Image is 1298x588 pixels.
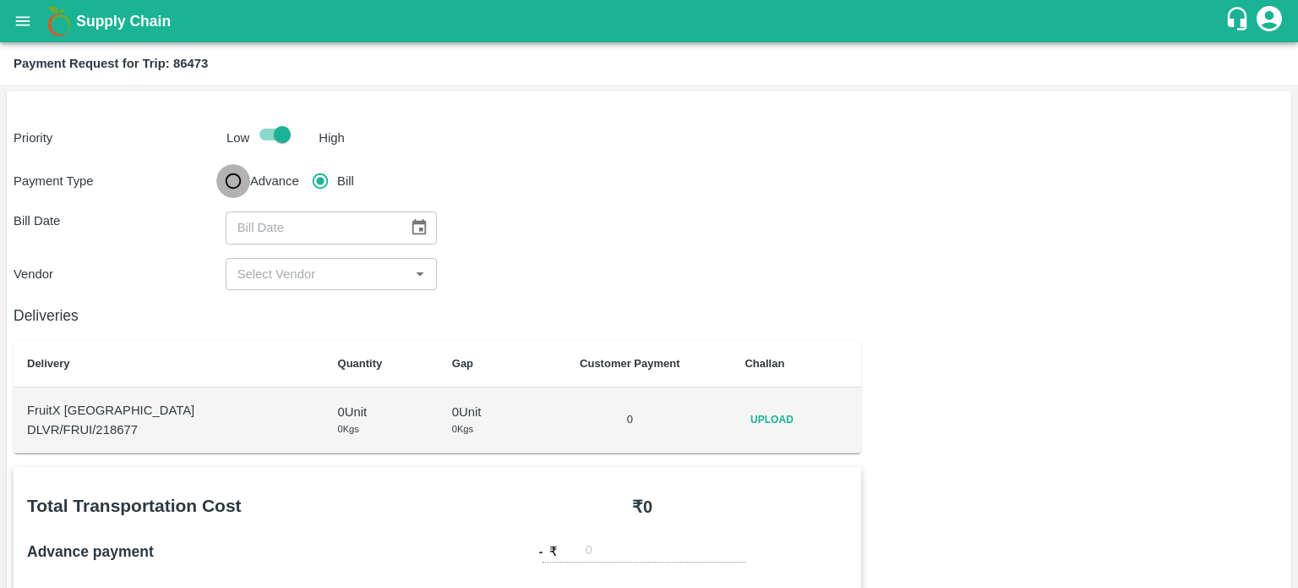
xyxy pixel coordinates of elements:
[580,357,679,370] b: Customer Payment
[76,9,1224,33] a: Supply Chain
[226,129,249,147] p: Low
[319,129,345,147] p: High
[27,543,154,560] b: Advance payment
[250,172,299,190] span: Advance
[744,408,799,432] span: Upload
[1224,6,1254,36] div: customer-support
[337,172,354,190] span: Bill
[452,357,473,370] b: Gap
[452,403,515,421] p: 0 Unit
[528,387,731,453] td: 0
[42,4,76,38] img: logo
[14,304,861,327] h6: Deliveries
[338,403,425,421] p: 0 Unit
[3,2,42,41] button: open drawer
[14,212,226,230] p: Bill Date
[409,263,431,285] button: Open
[1254,3,1284,39] div: account of current user
[632,497,652,516] b: ₹ 0
[27,357,70,370] b: Delivery
[549,542,558,561] p: ₹
[14,172,226,190] p: Payment Type
[744,357,784,370] b: Challan
[403,212,435,244] button: Choose date
[27,496,242,515] b: Total Transportation Cost
[585,540,745,563] input: 0
[338,357,383,370] b: Quantity
[76,13,171,30] b: Supply Chain
[27,401,311,420] p: FruitX [GEOGRAPHIC_DATA]
[226,212,396,244] input: Bill Date
[14,129,220,147] p: Priority
[338,424,359,434] span: 0 Kgs
[452,424,473,434] span: 0 Kgs
[14,265,226,283] p: Vendor
[14,57,208,70] b: Payment Request for Trip: 86473
[27,420,311,439] p: DLVR/FRUI/218677
[539,542,543,561] b: -
[231,263,405,285] input: Select Vendor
